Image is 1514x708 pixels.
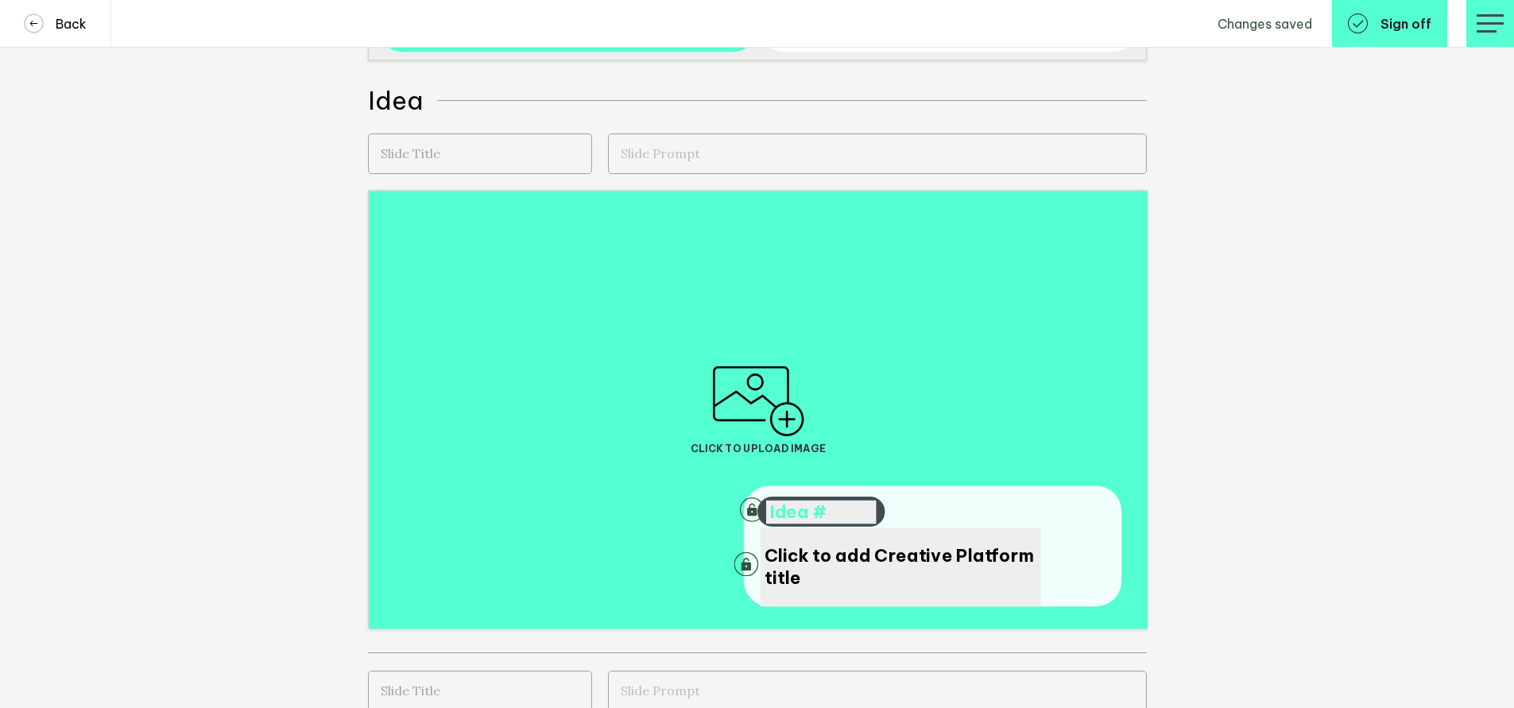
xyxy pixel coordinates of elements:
span: Sign off [1380,17,1431,30]
img: profile [1477,14,1504,33]
button: Unlock text area [739,497,764,522]
span: Idea # [769,501,827,524]
h2: Idea [368,84,423,116]
span: Click to upload image [691,444,826,454]
button: Click to upload image [691,366,826,454]
button: Unlock text area [734,552,759,577]
h4: Back [44,16,87,32]
span: Click to add Creative Platform title [764,544,1032,589]
input: Slide Title [368,133,592,174]
img: Upload [711,366,805,436]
